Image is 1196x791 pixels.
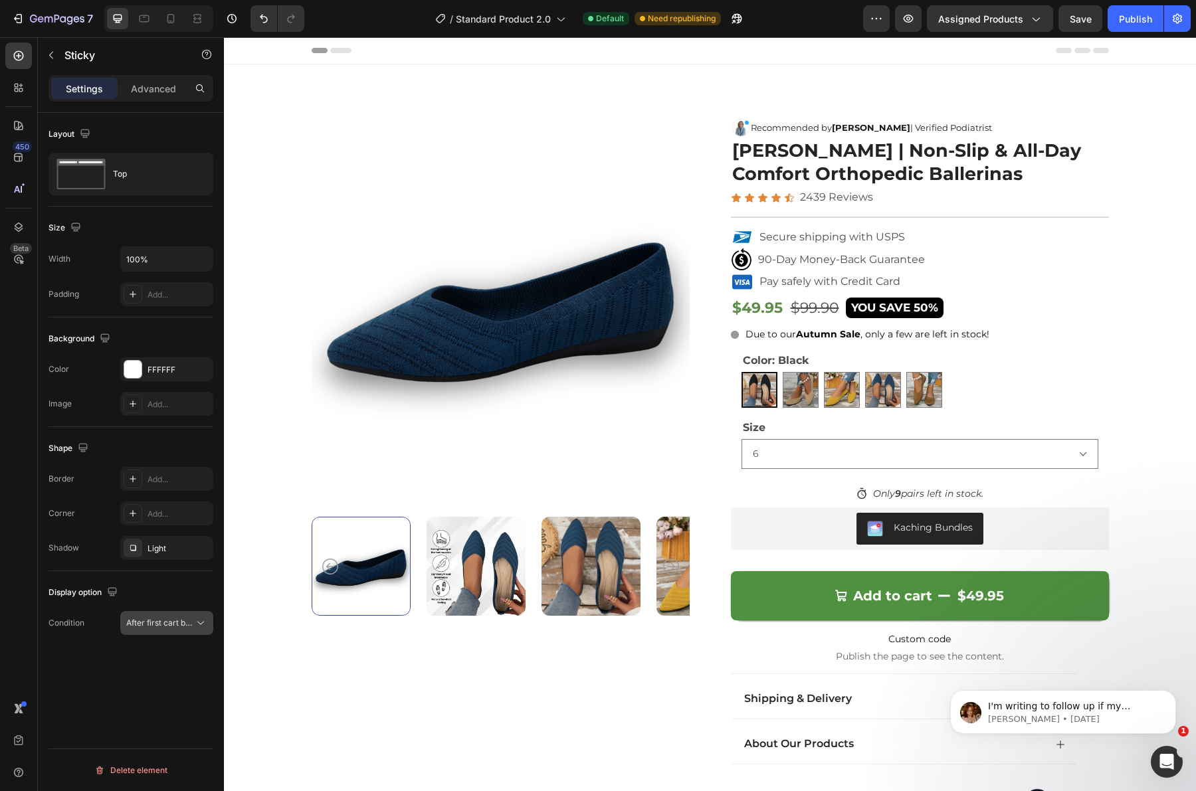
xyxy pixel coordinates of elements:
[1070,13,1092,25] span: Save
[10,243,32,254] div: Beta
[131,82,176,96] p: Advanced
[938,12,1023,26] span: Assigned Products
[49,617,84,629] div: Condition
[49,507,75,519] div: Corner
[609,738,662,791] img: gempages_574449572177249509-9c8889a7-e0be-49a5-966a-e71a84e3ebf6.png
[565,256,617,286] div: $99.90
[148,398,210,410] div: Add...
[148,289,210,301] div: Add...
[507,233,530,256] img: visa.png
[930,662,1196,755] iframe: Intercom notifications message
[450,12,453,26] span: /
[534,213,704,232] p: 90-Day Money-Back Guarantee
[148,364,210,376] div: FFFFFF
[49,542,79,554] div: Shadow
[94,762,167,778] div: Delete element
[520,655,628,669] p: shipping & delivery
[49,330,113,348] div: Background
[58,51,229,63] p: Message from Jamie, sent 1d ago
[1119,12,1152,26] div: Publish
[927,5,1053,32] button: Assigned Products
[49,253,70,265] div: Width
[126,618,205,628] span: After first cart button
[49,219,84,237] div: Size
[439,521,455,537] button: Carousel Next Arrow
[49,288,79,300] div: Padding
[1058,5,1102,32] button: Save
[5,5,99,32] button: 7
[49,126,93,143] div: Layout
[113,159,194,189] div: Top
[13,141,32,152] div: 450
[596,13,624,25] span: Default
[572,291,637,303] strong: Autumn Sale
[148,508,210,520] div: Add...
[507,100,885,149] h1: [PERSON_NAME] | Non-Slip & All-Day Comfort Orthopedic Ballerinas
[507,594,885,610] span: Custom code
[518,381,543,400] legend: Size
[49,473,74,485] div: Border
[522,290,765,304] span: Due to our , only a few are left in stock!
[120,611,213,635] button: After first cart button
[507,612,885,626] span: Publish the page to see the content.
[622,260,720,281] pre: YOU SAVE 50%
[507,256,560,286] div: $49.95
[507,211,529,233] img: 3427751.png
[732,549,781,569] div: $49.95
[224,37,1196,791] iframe: Design area
[536,193,705,207] p: Secure shipping with USPS
[629,550,708,567] div: Add to cart
[520,738,573,791] img: gempages_574449572177249509-657bfd62-4e45-476d-b390-8301c3bbab87.png
[64,47,177,63] p: Sticky
[649,452,759,461] span: Only pairs left in stock.
[643,483,659,499] img: KachingBundles.png
[507,534,885,583] button: Add to cart
[49,584,120,602] div: Display option
[536,235,705,254] p: Pay safely with Credit Card
[87,11,93,27] p: 7
[670,483,749,497] div: Kaching Bundles
[250,5,304,32] div: Undo/Redo
[1178,726,1189,737] span: 1
[121,247,213,271] input: Auto
[456,12,551,26] span: Standard Product 2.0
[648,13,716,25] span: Need republishing
[787,738,840,791] img: gempages_574449572177249509-f8c98cec-1e7b-47d3-a31b-1594018420d7.png
[148,543,210,555] div: Light
[148,474,210,485] div: Add...
[1108,5,1163,32] button: Publish
[518,314,586,333] legend: Color: Black
[527,86,768,95] p: Recommended by | Verified Podiatrist
[507,189,530,211] img: united-states-postal-service-logo-united-states-postal-service-icon-transparent-free-png.png
[520,700,630,714] p: about our products
[49,363,69,375] div: Color
[608,85,686,96] strong: [PERSON_NAME]
[66,82,103,96] p: Settings
[1151,746,1183,778] iframe: Intercom live chat
[671,450,677,462] span: 9
[576,151,649,170] p: 2439 Reviews
[633,476,759,507] button: Kaching Bundles
[49,398,72,410] div: Image
[49,760,213,781] button: Delete element
[698,738,751,791] img: gempages_574449572177249509-17a7afbd-f31a-478e-bd9f-3e205ab97e73.png
[58,39,227,181] span: I'm writing to follow up if my previous messages reached you well and whether there is anything e...
[49,440,91,458] div: Shape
